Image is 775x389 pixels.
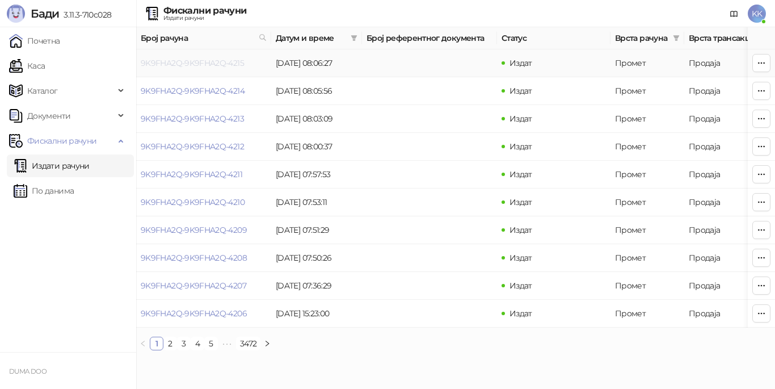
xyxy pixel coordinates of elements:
img: Logo [7,5,25,23]
td: Промет [610,49,684,77]
a: 9K9FHA2Q-9K9FHA2Q-4207 [141,281,246,291]
td: Промет [610,161,684,189]
span: Издат [509,141,532,152]
span: 3.11.3-710c028 [59,10,111,20]
span: Издат [509,169,532,179]
td: 9K9FHA2Q-9K9FHA2Q-4210 [136,189,271,216]
a: 9K9FHA2Q-9K9FHA2Q-4208 [141,253,247,263]
span: Врста трансакције [689,32,765,44]
td: Промет [610,189,684,216]
span: filter [351,35,357,41]
span: Издат [509,197,532,207]
td: 9K9FHA2Q-9K9FHA2Q-4206 [136,300,271,328]
span: Врста рачуна [615,32,668,44]
div: Фискални рачуни [163,6,246,15]
a: 2 [164,337,176,350]
span: Издат [509,58,532,68]
a: 5 [205,337,217,350]
td: [DATE] 07:53:11 [271,189,362,216]
td: 9K9FHA2Q-9K9FHA2Q-4208 [136,244,271,272]
span: KK [748,5,766,23]
span: Број рачуна [141,32,254,44]
span: Каталог [27,80,58,102]
a: 9K9FHA2Q-9K9FHA2Q-4209 [141,225,247,235]
a: Издати рачуни [14,154,90,177]
td: Промет [610,300,684,328]
td: 9K9FHA2Q-9K9FHA2Q-4211 [136,161,271,189]
span: filter [673,35,680,41]
small: DUMA DOO [9,367,47,375]
li: 2 [163,337,177,350]
td: Промет [610,133,684,161]
td: 9K9FHA2Q-9K9FHA2Q-4212 [136,133,271,161]
td: Промет [610,272,684,300]
li: 3472 [236,337,260,350]
td: 9K9FHA2Q-9K9FHA2Q-4214 [136,77,271,105]
li: Следећих 5 Страна [218,337,236,350]
span: Издат [509,114,532,124]
span: left [140,340,146,347]
a: 9K9FHA2Q-9K9FHA2Q-4212 [141,141,244,152]
a: 1 [150,337,163,350]
span: ••• [218,337,236,350]
td: Промет [610,244,684,272]
a: 3 [178,337,190,350]
td: [DATE] 15:23:00 [271,300,362,328]
td: [DATE] 07:57:53 [271,161,362,189]
span: Документи [27,104,70,127]
span: Издат [509,225,532,235]
a: Почетна [9,30,60,52]
span: filter [348,30,360,47]
span: Издат [509,253,532,263]
span: filter [671,30,682,47]
span: Издат [509,86,532,96]
a: 9K9FHA2Q-9K9FHA2Q-4211 [141,169,242,179]
span: Датум и време [276,32,346,44]
td: Промет [610,77,684,105]
a: 9K9FHA2Q-9K9FHA2Q-4206 [141,308,247,319]
div: Издати рачуни [163,15,246,21]
a: 9K9FHA2Q-9K9FHA2Q-4213 [141,114,244,124]
a: 4 [191,337,204,350]
span: Издат [509,281,532,291]
span: right [264,340,271,347]
li: Следећа страна [260,337,274,350]
td: 9K9FHA2Q-9K9FHA2Q-4213 [136,105,271,133]
th: Број рачуна [136,27,271,49]
a: Каса [9,55,45,77]
a: Документација [725,5,743,23]
td: Промет [610,216,684,244]
td: [DATE] 08:06:27 [271,49,362,77]
th: Статус [497,27,610,49]
a: 3472 [237,337,260,350]
td: [DATE] 08:00:37 [271,133,362,161]
td: Промет [610,105,684,133]
th: Број референтног документа [362,27,497,49]
td: 9K9FHA2Q-9K9FHA2Q-4207 [136,272,271,300]
a: 9K9FHA2Q-9K9FHA2Q-4210 [141,197,245,207]
a: По данима [14,179,74,202]
span: Фискални рачуни [27,129,96,152]
button: right [260,337,274,350]
td: [DATE] 08:03:09 [271,105,362,133]
td: [DATE] 07:51:29 [271,216,362,244]
a: 9K9FHA2Q-9K9FHA2Q-4214 [141,86,245,96]
td: 9K9FHA2Q-9K9FHA2Q-4215 [136,49,271,77]
th: Врста рачуна [610,27,684,49]
a: 9K9FHA2Q-9K9FHA2Q-4215 [141,58,244,68]
span: Издат [509,308,532,319]
li: 3 [177,337,191,350]
span: Бади [31,7,59,20]
li: Претходна страна [136,337,150,350]
td: [DATE] 07:50:26 [271,244,362,272]
li: 5 [204,337,218,350]
td: 9K9FHA2Q-9K9FHA2Q-4209 [136,216,271,244]
button: left [136,337,150,350]
td: [DATE] 08:05:56 [271,77,362,105]
td: [DATE] 07:36:29 [271,272,362,300]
